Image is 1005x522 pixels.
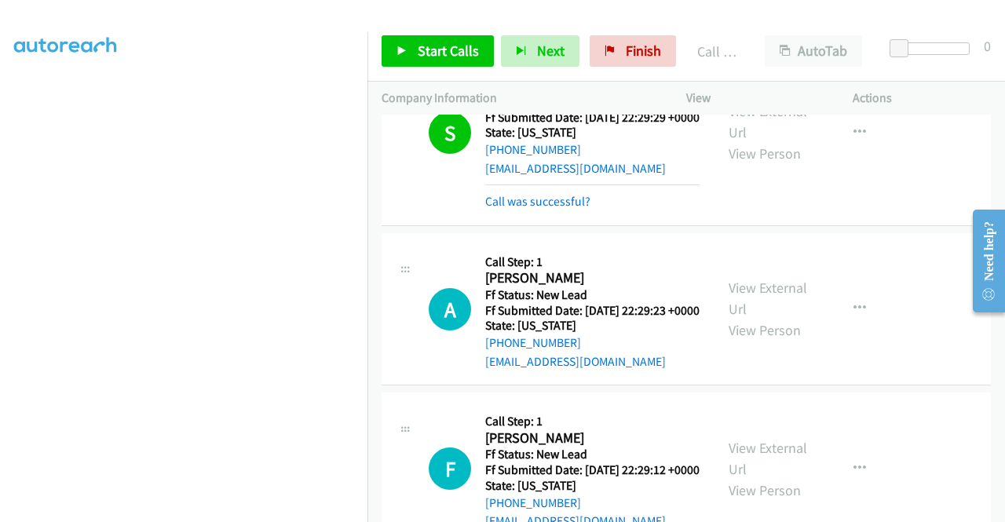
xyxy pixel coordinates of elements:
h1: A [429,288,471,330]
h5: State: [US_STATE] [485,125,700,141]
h2: [PERSON_NAME] [485,429,700,447]
div: 0 [984,35,991,57]
h5: Ff Submitted Date: [DATE] 22:29:23 +0000 [485,303,700,319]
span: Start Calls [418,42,479,60]
p: Company Information [382,89,658,108]
h5: State: [US_STATE] [485,318,700,334]
span: Finish [626,42,661,60]
button: Next [501,35,579,67]
h5: Ff Submitted Date: [DATE] 22:29:29 +0000 [485,110,700,126]
p: View [686,89,824,108]
div: The call is yet to be attempted [429,447,471,490]
a: View Person [729,144,801,162]
a: Call was successful? [485,194,590,209]
a: View Person [729,321,801,339]
h2: [PERSON_NAME] [485,269,700,287]
a: Start Calls [382,35,494,67]
a: View Person [729,481,801,499]
a: [PHONE_NUMBER] [485,142,581,157]
h5: Call Step: 1 [485,254,700,270]
a: [EMAIL_ADDRESS][DOMAIN_NAME] [485,161,666,176]
a: [EMAIL_ADDRESS][DOMAIN_NAME] [485,354,666,369]
button: AutoTab [765,35,862,67]
a: Finish [590,35,676,67]
iframe: Resource Center [960,199,1005,323]
a: View External Url [729,279,807,318]
h5: Ff Status: New Lead [485,287,700,303]
a: View External Url [729,439,807,478]
h1: F [429,447,471,490]
h5: Ff Status: New Lead [485,447,700,462]
h5: State: [US_STATE] [485,478,700,494]
div: The call is yet to be attempted [429,288,471,330]
h5: Call Step: 1 [485,414,700,429]
a: [PHONE_NUMBER] [485,335,581,350]
p: Actions [853,89,991,108]
p: Call Completed [697,41,736,62]
h1: S [429,111,471,154]
div: Delay between calls (in seconds) [897,42,970,55]
a: [PHONE_NUMBER] [485,495,581,510]
h5: Ff Submitted Date: [DATE] 22:29:12 +0000 [485,462,700,478]
span: Next [537,42,565,60]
